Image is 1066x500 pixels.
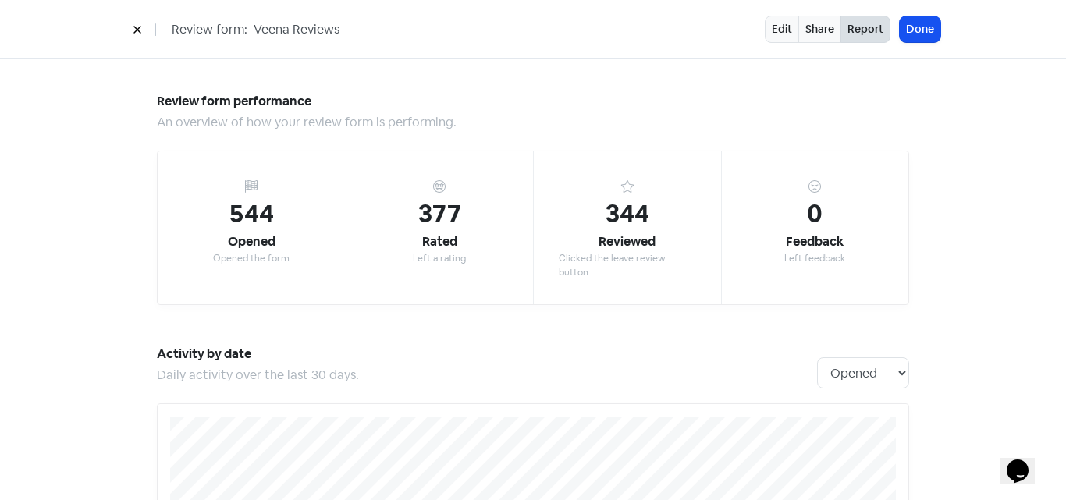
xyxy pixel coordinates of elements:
[840,16,890,43] button: Report
[1000,438,1050,484] iframe: chat widget
[798,16,841,43] a: Share
[157,342,817,366] h5: Activity by date
[559,251,696,279] div: Clicked the leave review button
[157,113,909,132] div: An overview of how your review form is performing.
[172,20,247,39] span: Review form:
[784,251,845,265] div: Left feedback
[228,232,275,251] div: Opened
[413,251,466,265] div: Left a rating
[418,195,461,232] div: 377
[157,90,909,113] h5: Review form performance
[606,195,649,232] div: 344
[765,16,799,43] a: Edit
[213,251,290,265] div: Opened the form
[786,232,844,251] div: Feedback
[900,16,940,42] button: Done
[229,195,274,232] div: 544
[599,232,656,251] div: Reviewed
[422,232,457,251] div: Rated
[807,195,823,232] div: 0
[157,366,817,385] div: Daily activity over the last 30 days.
